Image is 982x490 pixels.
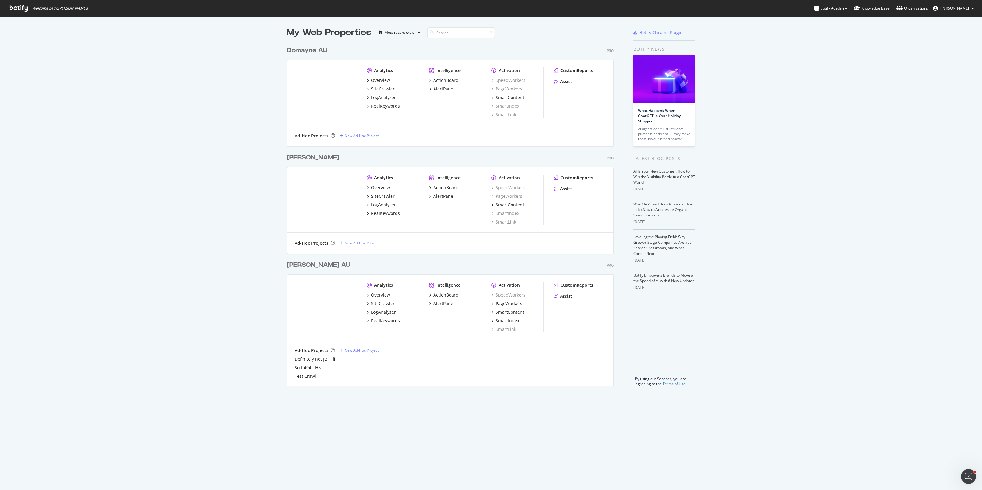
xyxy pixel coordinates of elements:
a: RealKeywords [367,103,400,109]
a: SpeedWorkers [491,77,525,83]
a: Terms of Use [663,381,686,386]
a: SmartLink [491,326,516,332]
div: Pro [607,155,614,161]
div: My Web Properties [287,26,371,39]
div: LogAnalyzer [371,94,396,101]
span: Matt Smiles [940,6,969,11]
div: SmartIndex [496,318,519,324]
a: SmartContent [491,94,524,101]
div: SiteCrawler [371,301,395,307]
div: grid [287,39,619,386]
a: Assist [554,186,572,192]
a: Botify Chrome Plugin [633,29,683,36]
a: SmartIndex [491,318,519,324]
div: SmartContent [496,202,524,208]
div: SmartLink [491,112,516,118]
a: CustomReports [554,175,593,181]
div: SmartContent [496,94,524,101]
a: PageWorkers [491,193,522,199]
a: SmartContent [491,309,524,315]
a: [PERSON_NAME] [287,153,342,162]
div: [DATE] [633,219,695,225]
a: SpeedWorkers [491,292,525,298]
a: New Ad-Hoc Project [340,133,379,138]
a: LogAnalyzer [367,202,396,208]
div: RealKeywords [371,210,400,216]
div: Knowledge Base [854,5,890,11]
div: Botify news [633,46,695,52]
div: SiteCrawler [371,193,395,199]
div: New Ad-Hoc Project [345,133,379,138]
a: LogAnalyzer [367,309,396,315]
a: What Happens When ChatGPT Is Your Holiday Shopper? [638,108,681,124]
div: PageWorkers [491,86,522,92]
a: Assist [554,293,572,299]
a: Why Mid-Sized Brands Should Use IndexNow to Accelerate Organic Search Growth [633,201,692,218]
a: AI Is Your New Customer: How to Win the Visibility Battle in a ChatGPT World [633,169,695,185]
div: SmartLink [491,219,516,225]
a: ActionBoard [429,292,458,298]
img: What Happens When ChatGPT Is Your Holiday Shopper? [633,55,695,103]
div: Ad-Hoc Projects [295,240,328,246]
div: AI agents don’t just influence purchase decisions — they make them. Is your brand ready? [638,127,690,141]
div: ActionBoard [433,292,458,298]
div: Definitely not JB Hifi [295,356,335,362]
div: New Ad-Hoc Project [345,348,379,353]
div: Assist [560,186,572,192]
img: harveynorman.com.au [295,282,357,332]
div: RealKeywords [371,103,400,109]
div: CustomReports [560,175,593,181]
div: SmartIndex [491,210,519,216]
a: Domayne AU [287,46,330,55]
div: SmartContent [496,309,524,315]
button: Most recent crawl [376,28,423,37]
div: CustomReports [560,282,593,288]
div: Overview [371,77,390,83]
div: [PERSON_NAME] AU [287,261,350,270]
div: Botify Academy [814,5,847,11]
a: RealKeywords [367,318,400,324]
a: Leveling the Playing Field: Why Growth-Stage Companies Are at a Search Crossroads, and What Comes... [633,234,692,256]
span: Welcome back, [PERSON_NAME] ! [32,6,88,11]
a: AlertPanel [429,86,454,92]
a: SiteCrawler [367,193,395,199]
img: www.domayne.com.au [295,67,357,117]
iframe: Intercom live chat [961,469,976,484]
a: [PERSON_NAME] AU [287,261,353,270]
div: Overview [371,292,390,298]
div: By using our Services, you are agreeing to the [626,373,695,386]
div: Pro [607,48,614,53]
div: Activation [499,67,520,74]
div: Intelligence [436,282,461,288]
a: AlertPanel [429,301,454,307]
div: Activation [499,175,520,181]
div: Pro [607,263,614,268]
a: ActionBoard [429,185,458,191]
div: Activation [499,282,520,288]
div: Analytics [374,67,393,74]
a: Overview [367,292,390,298]
a: RealKeywords [367,210,400,216]
div: [DATE] [633,285,695,290]
div: New Ad-Hoc Project [345,240,379,246]
button: [PERSON_NAME] [928,3,979,13]
a: New Ad-Hoc Project [340,348,379,353]
div: AlertPanel [433,86,454,92]
div: Intelligence [436,175,461,181]
input: Search [427,27,495,38]
a: CustomReports [554,67,593,74]
div: CustomReports [560,67,593,74]
div: RealKeywords [371,318,400,324]
a: Overview [367,77,390,83]
a: AlertPanel [429,193,454,199]
div: Analytics [374,175,393,181]
div: ActionBoard [433,185,458,191]
div: LogAnalyzer [371,202,396,208]
a: SmartContent [491,202,524,208]
div: Ad-Hoc Projects [295,347,328,354]
a: SmartIndex [491,103,519,109]
div: AlertPanel [433,301,454,307]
